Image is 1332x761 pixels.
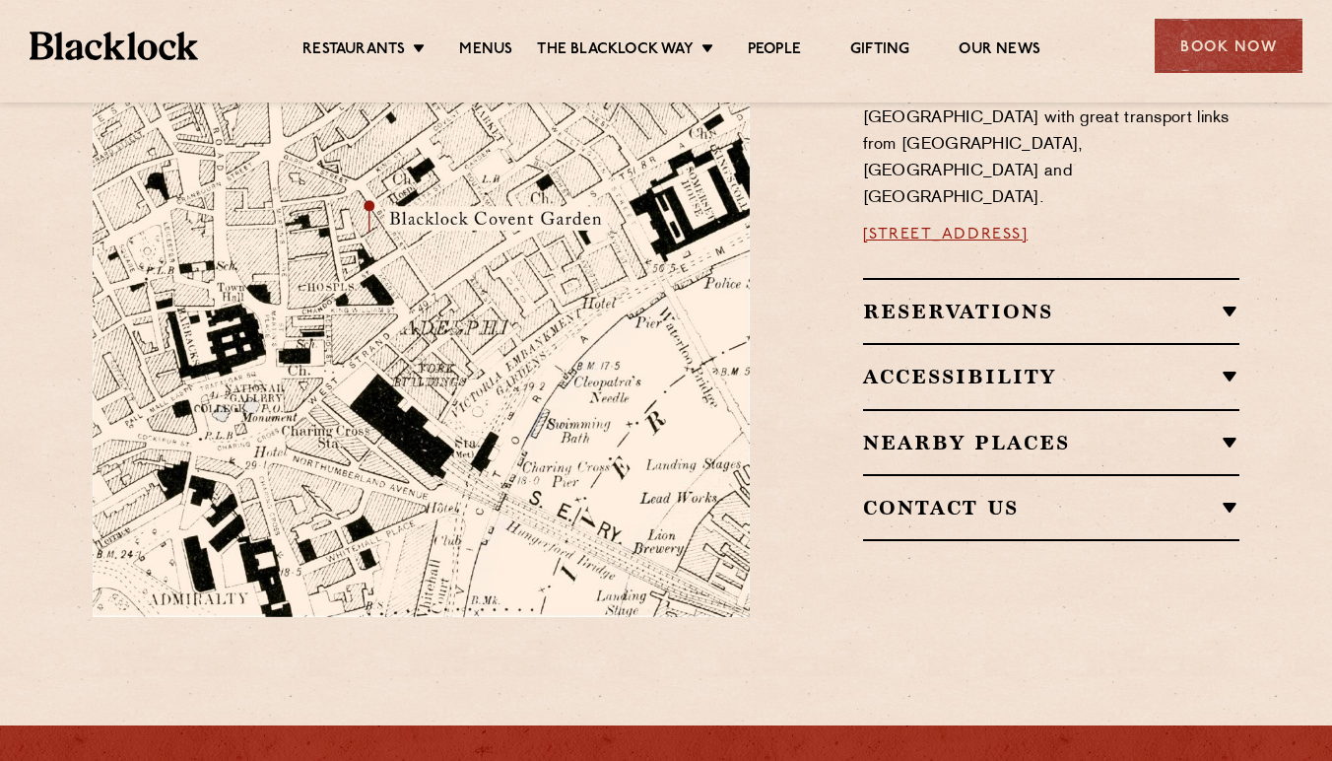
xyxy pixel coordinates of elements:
img: BL_Textured_Logo-footer-cropped.svg [30,32,198,60]
img: svg%3E [499,433,774,617]
h2: Reservations [863,300,1240,323]
h2: Contact Us [863,496,1240,519]
div: Book Now [1155,19,1302,73]
h2: Nearby Places [863,431,1240,454]
a: The Blacklock Way [537,40,693,62]
a: [STREET_ADDRESS] [863,227,1029,242]
a: Gifting [850,40,909,62]
a: Our News [959,40,1040,62]
span: Located just off [GEOGRAPHIC_DATA] in [GEOGRAPHIC_DATA] with great transport links from [GEOGRAPH... [863,84,1230,206]
a: Menus [459,40,512,62]
h2: Accessibility [863,365,1240,388]
a: People [748,40,801,62]
a: Restaurants [302,40,405,62]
